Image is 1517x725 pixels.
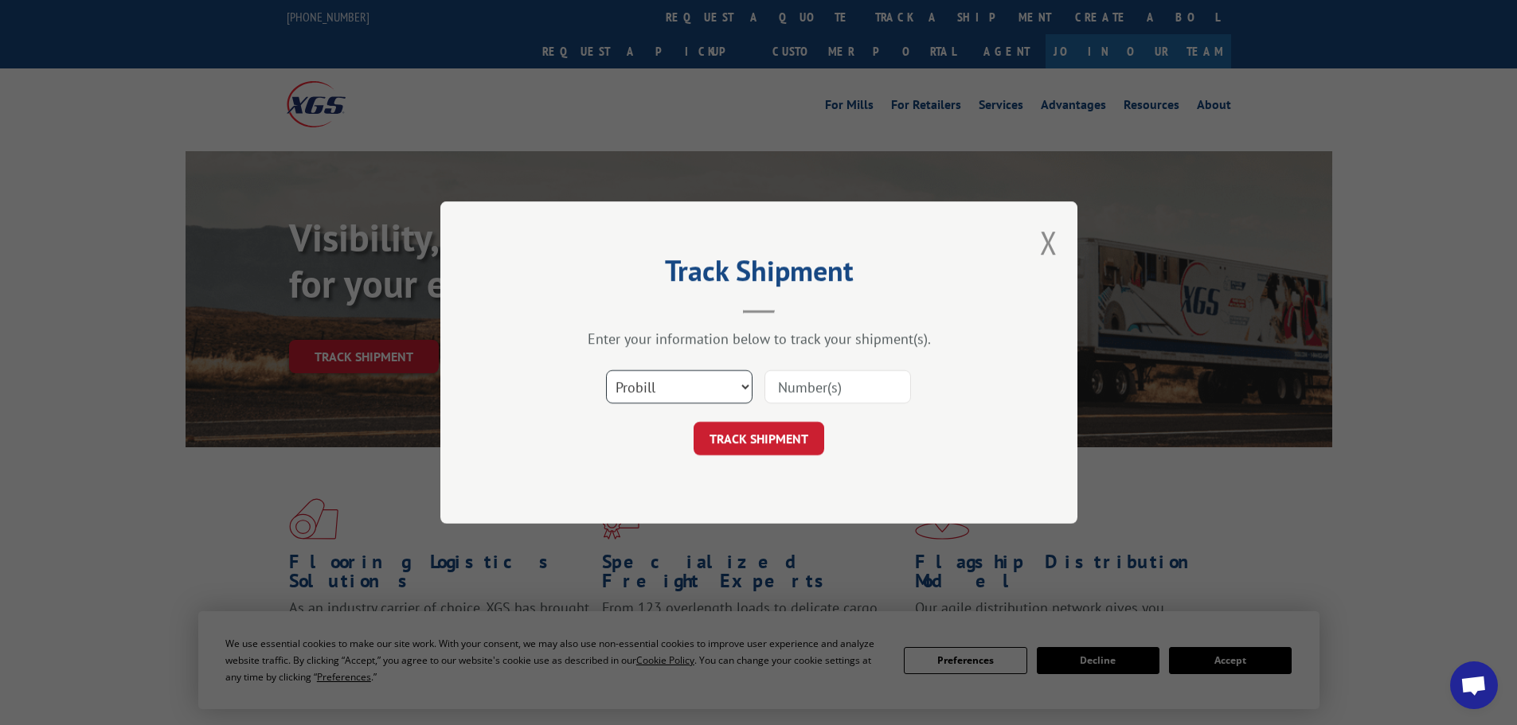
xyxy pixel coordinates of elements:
[1040,221,1058,263] button: Close modal
[520,259,998,290] h2: Track Shipment
[1450,661,1498,709] div: Open chat
[764,370,911,403] input: Number(s)
[520,329,998,348] div: Enter your information below to track your shipment(s).
[694,422,824,455] button: TRACK SHIPMENT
